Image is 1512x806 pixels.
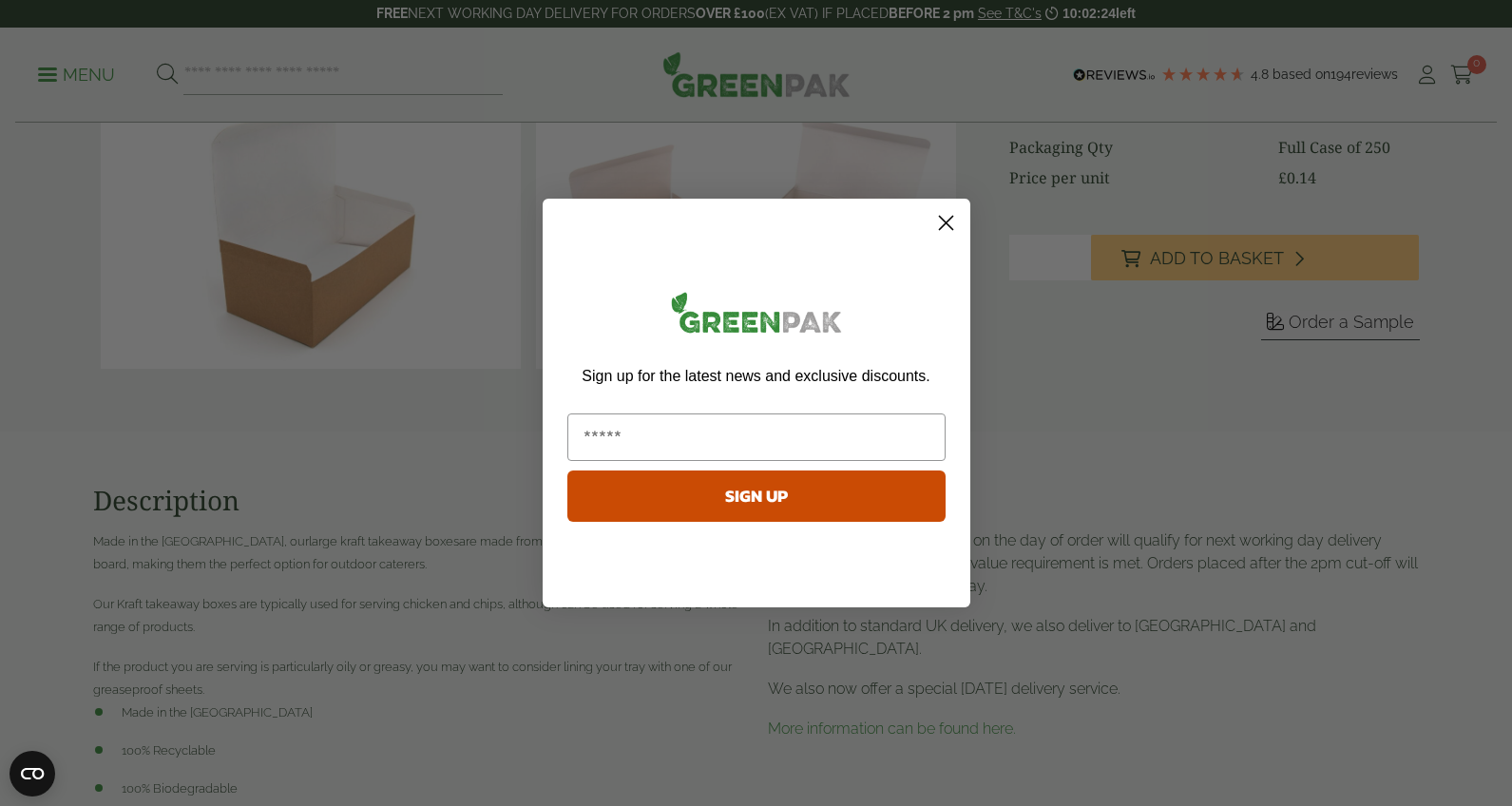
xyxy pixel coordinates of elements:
[567,413,946,461] input: Email
[10,751,55,796] button: Open CMP widget
[929,206,963,240] button: Close dialog
[567,470,946,522] button: SIGN UP
[567,284,946,348] img: greenpak_logo
[582,368,929,384] span: Sign up for the latest news and exclusive discounts.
